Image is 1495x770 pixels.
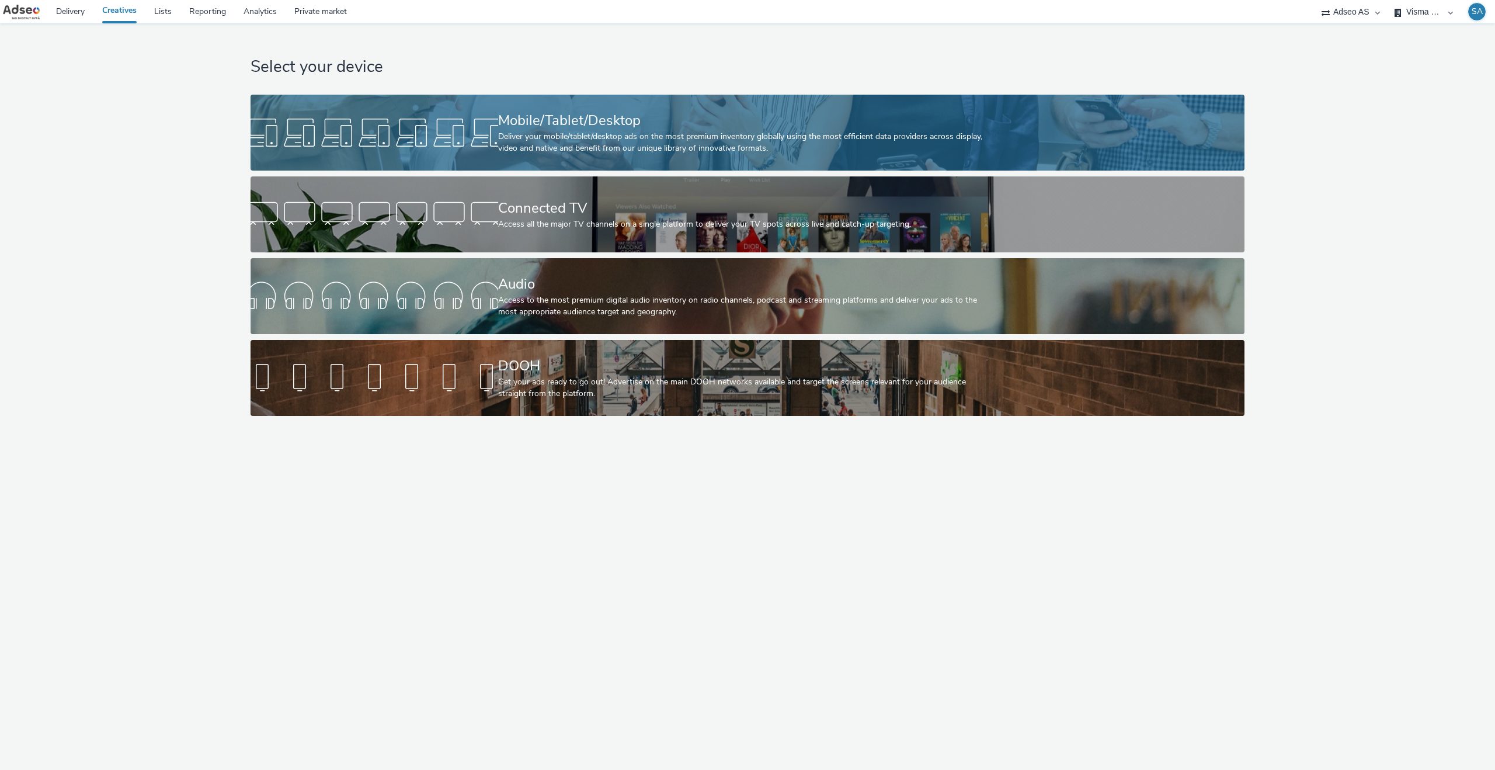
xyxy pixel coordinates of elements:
[498,131,993,155] div: Deliver your mobile/tablet/desktop ads on the most premium inventory globally using the most effi...
[498,274,993,294] div: Audio
[251,56,1244,78] h1: Select your device
[251,95,1244,171] a: Mobile/Tablet/DesktopDeliver your mobile/tablet/desktop ads on the most premium inventory globall...
[1472,3,1483,20] div: SA
[498,218,993,230] div: Access all the major TV channels on a single platform to deliver your TV spots across live and ca...
[498,376,993,400] div: Get your ads ready to go out! Advertise on the main DOOH networks available and target the screen...
[251,258,1244,334] a: AudioAccess to the most premium digital audio inventory on radio channels, podcast and streaming ...
[498,294,993,318] div: Access to the most premium digital audio inventory on radio channels, podcast and streaming platf...
[498,110,993,131] div: Mobile/Tablet/Desktop
[498,198,993,218] div: Connected TV
[251,176,1244,252] a: Connected TVAccess all the major TV channels on a single platform to deliver your TV spots across...
[498,356,993,376] div: DOOH
[251,340,1244,416] a: DOOHGet your ads ready to go out! Advertise on the main DOOH networks available and target the sc...
[3,5,40,19] img: undefined Logo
